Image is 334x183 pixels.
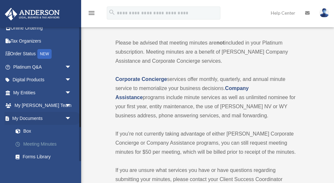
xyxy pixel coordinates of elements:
[5,99,81,112] a: My [PERSON_NAME] Teamarrow_drop_down
[115,129,298,157] p: If you’re not currently taking advantage of either [PERSON_NAME] Corporate Concierge or Company A...
[5,60,81,73] a: Platinum Q&Aarrow_drop_down
[65,86,78,99] span: arrow_drop_down
[5,86,81,99] a: My Entitiesarrow_drop_down
[115,38,298,66] p: Please be advised that meeting minutes are included in your Platinum subscription. Meeting minute...
[5,22,81,35] a: Online Ordering
[65,99,78,112] span: arrow_drop_down
[9,150,81,163] a: Forms Library
[5,112,81,125] a: My Documentsarrow_drop_down
[9,137,81,150] a: Meeting Minutes
[3,8,62,20] img: Anderson Advisors Platinum Portal
[5,73,81,86] a: Digital Productsarrow_drop_down
[5,47,81,61] a: Order StatusNEW
[115,76,167,82] a: Corporate Concierge
[9,125,81,138] a: Box
[319,8,329,18] img: User Pic
[5,34,81,47] a: Tax Organizers
[65,112,78,125] span: arrow_drop_down
[65,73,78,87] span: arrow_drop_down
[88,9,95,17] i: menu
[65,60,78,74] span: arrow_drop_down
[216,40,225,46] strong: not
[88,11,95,17] a: menu
[37,49,52,59] div: NEW
[108,9,116,16] i: search
[115,75,298,120] p: services offer monthly, quarterly, and annual minute service to memorialize your business decisio...
[115,85,249,100] a: Company Assistance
